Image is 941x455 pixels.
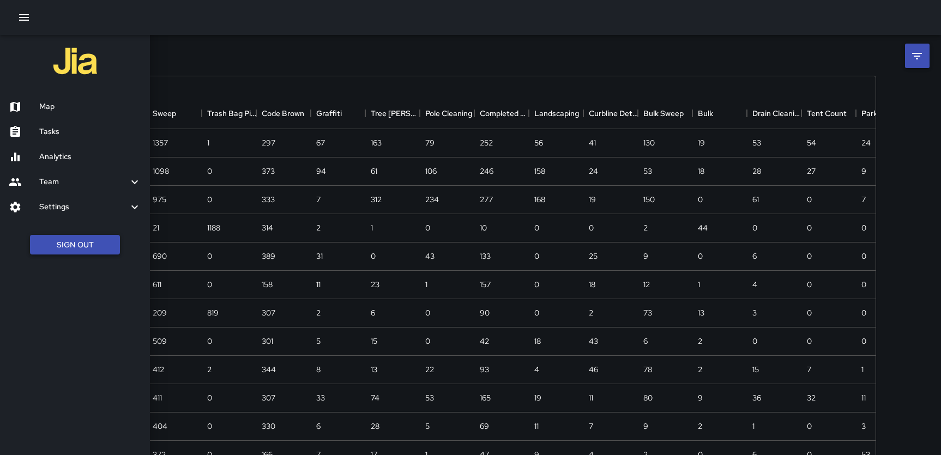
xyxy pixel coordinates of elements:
[39,151,141,163] h6: Analytics
[30,235,120,255] button: Sign Out
[39,176,128,188] h6: Team
[39,126,141,138] h6: Tasks
[53,39,97,83] img: jia-logo
[39,101,141,113] h6: Map
[39,201,128,213] h6: Settings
